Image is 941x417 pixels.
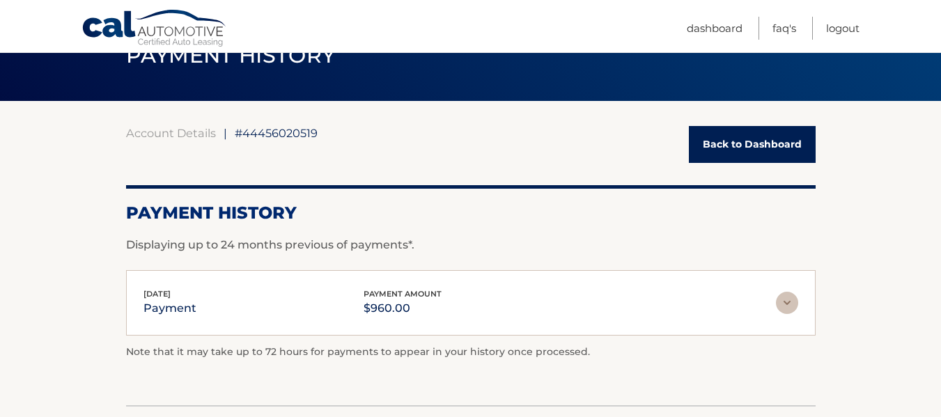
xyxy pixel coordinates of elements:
[687,17,742,40] a: Dashboard
[126,237,816,253] p: Displaying up to 24 months previous of payments*.
[143,299,196,318] p: payment
[364,289,442,299] span: payment amount
[126,203,816,223] h2: Payment History
[826,17,860,40] a: Logout
[776,292,798,314] img: accordion-rest.svg
[235,126,318,140] span: #44456020519
[126,344,816,361] p: Note that it may take up to 72 hours for payments to appear in your history once processed.
[81,9,228,49] a: Cal Automotive
[224,126,227,140] span: |
[126,42,336,68] span: PAYMENT HISTORY
[126,126,216,140] a: Account Details
[689,126,816,163] a: Back to Dashboard
[143,289,171,299] span: [DATE]
[772,17,796,40] a: FAQ's
[364,299,442,318] p: $960.00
